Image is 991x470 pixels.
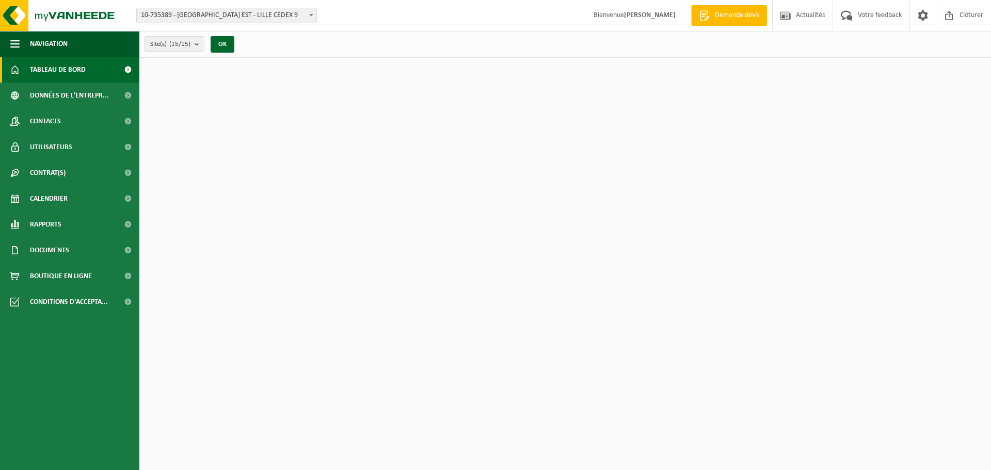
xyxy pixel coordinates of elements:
[30,186,68,212] span: Calendrier
[30,108,61,134] span: Contacts
[145,36,204,52] button: Site(s)(15/15)
[712,10,762,21] span: Demande devis
[691,5,767,26] a: Demande devis
[30,134,72,160] span: Utilisateurs
[211,36,234,53] button: OK
[30,160,66,186] span: Contrat(s)
[169,41,190,47] count: (15/15)
[624,11,676,19] strong: [PERSON_NAME]
[30,212,61,237] span: Rapports
[30,237,69,263] span: Documents
[137,8,316,23] span: 10-735389 - SUEZ RV NORD EST - LILLE CEDEX 9
[30,31,68,57] span: Navigation
[136,8,317,23] span: 10-735389 - SUEZ RV NORD EST - LILLE CEDEX 9
[150,37,190,52] span: Site(s)
[30,289,108,315] span: Conditions d'accepta...
[30,263,92,289] span: Boutique en ligne
[30,83,109,108] span: Données de l'entrepr...
[30,57,86,83] span: Tableau de bord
